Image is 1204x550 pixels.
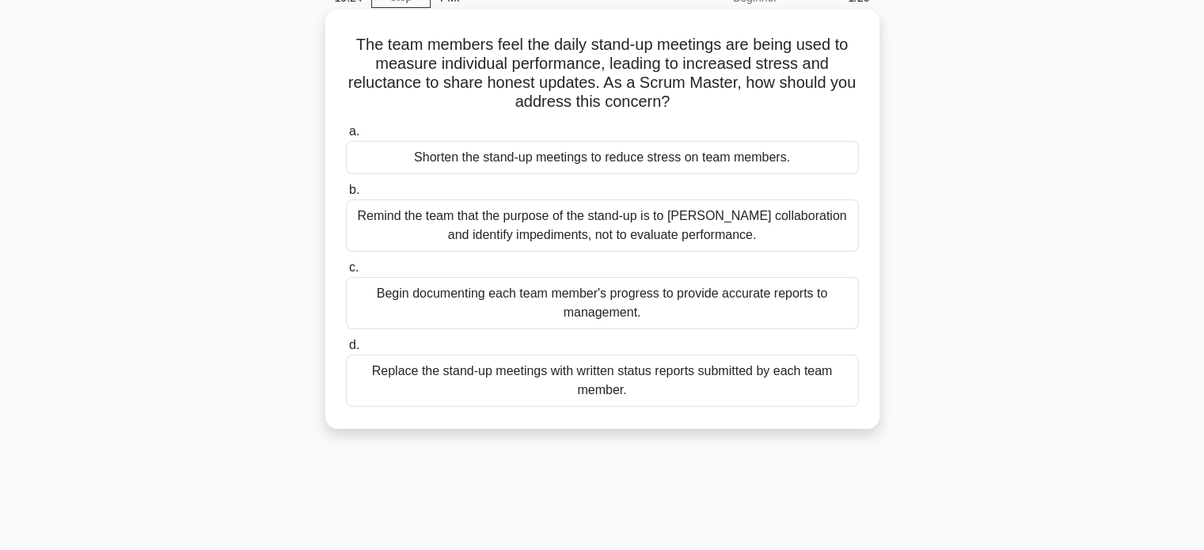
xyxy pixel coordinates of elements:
[344,35,860,112] h5: The team members feel the daily stand-up meetings are being used to measure individual performanc...
[346,355,859,407] div: Replace the stand-up meetings with written status reports submitted by each team member.
[349,183,359,196] span: b.
[349,260,359,274] span: c.
[346,199,859,252] div: Remind the team that the purpose of the stand-up is to [PERSON_NAME] collaboration and identify i...
[346,141,859,174] div: Shorten the stand-up meetings to reduce stress on team members.
[346,277,859,329] div: Begin documenting each team member's progress to provide accurate reports to management.
[349,124,359,138] span: a.
[349,338,359,351] span: d.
